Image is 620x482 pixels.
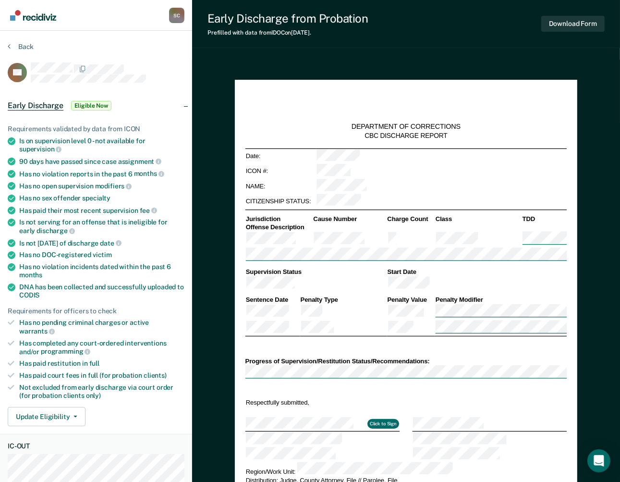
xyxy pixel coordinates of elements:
[100,239,121,247] span: date
[82,194,110,202] span: specialty
[19,327,55,335] span: warrants
[10,10,56,21] img: Recidiviz
[93,251,112,259] span: victim
[435,296,567,304] th: Penalty Modifier
[387,296,435,304] th: Penalty Value
[169,8,184,23] div: S C
[367,419,399,429] button: Click to Sign
[41,347,90,355] span: programming
[245,357,567,365] div: Progress of Supervision/Restitution Status/Recommendations:
[245,148,316,164] td: Date:
[19,182,184,190] div: Has no open supervision
[300,296,387,304] th: Penalty Type
[8,101,63,111] span: Early Discharge
[245,215,313,223] th: Jurisdiction
[19,218,184,235] div: Is not serving for an offense that is ineligible for early
[19,251,184,259] div: Has no DOC-registered
[245,268,387,276] th: Supervision Status
[541,16,605,32] button: Download Form
[19,319,184,335] div: Has no pending criminal charges or active
[19,371,184,380] div: Has paid court fees in full (for probation
[169,8,184,23] button: Profile dropdown button
[19,194,184,202] div: Has no sex offender
[8,42,34,51] button: Back
[118,158,161,165] span: assignment
[435,215,522,223] th: Class
[207,12,368,25] div: Early Discharge from Probation
[313,215,387,223] th: Cause Number
[8,307,184,315] div: Requirements for officers to check
[89,359,99,367] span: full
[19,383,184,400] div: Not excluded from early discharge via court order (for probation clients
[245,164,316,179] td: ICON #:
[352,123,461,132] div: DEPARTMENT OF CORRECTIONS
[587,449,610,472] div: Open Intercom Messenger
[140,207,157,214] span: fee
[245,223,313,231] th: Offense Description
[19,271,42,279] span: months
[19,206,184,215] div: Has paid their most recent supervision
[522,215,567,223] th: TDD
[19,291,39,299] span: CODIS
[8,125,184,133] div: Requirements validated by data from ICON
[19,170,184,178] div: Has no violation reports in the past 6
[245,194,316,209] td: CITIZENSHIP STATUS:
[365,132,447,140] div: CBC DISCHARGE REPORT
[19,157,184,166] div: 90 days have passed since case
[19,283,184,299] div: DNA has been collected and successfully uploaded to
[8,407,85,426] button: Update Eligibility
[134,170,164,177] span: months
[19,359,184,368] div: Has paid restitution in
[71,101,112,111] span: Eligible Now
[387,268,567,276] th: Start Date
[387,215,435,223] th: Charge Count
[144,371,167,379] span: clients)
[36,227,75,235] span: discharge
[19,145,61,153] span: supervision
[19,137,184,153] div: Is on supervision level 0 - not available for
[19,239,184,247] div: Is not [DATE] of discharge
[245,398,400,408] td: Respectfully submitted,
[245,179,316,194] td: NAME:
[207,29,368,36] div: Prefilled with data from IDOC on [DATE] .
[86,392,101,399] span: only)
[245,296,300,304] th: Sentence Date
[95,182,132,190] span: modifiers
[19,263,184,279] div: Has no violation incidents dated within the past 6
[19,339,184,356] div: Has completed any court-ordered interventions and/or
